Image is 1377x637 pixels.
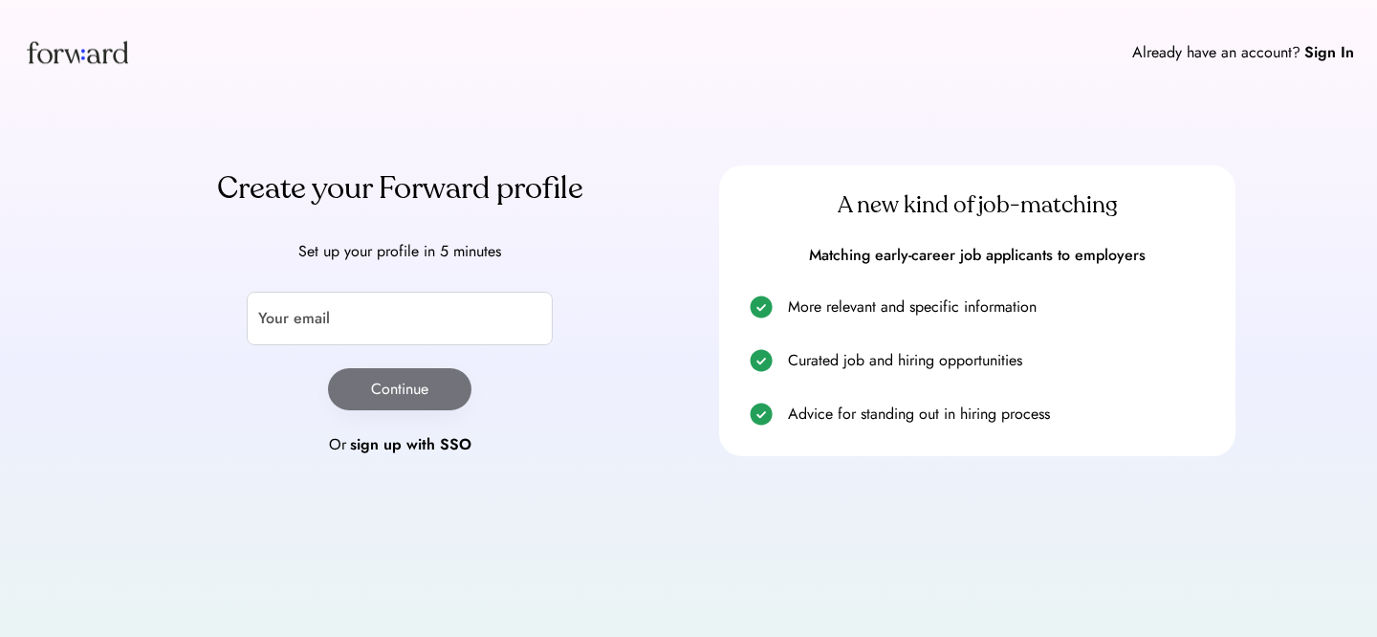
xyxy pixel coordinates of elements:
[328,368,471,410] button: Continue
[329,433,346,456] div: Or
[1304,41,1354,64] div: Sign In
[350,433,471,456] div: sign up with SSO
[142,165,658,211] div: Create your Forward profile
[750,349,773,372] img: check.svg
[750,403,773,426] img: check.svg
[142,240,658,263] div: Set up your profile in 5 minutes
[750,296,773,318] img: check.svg
[742,245,1213,266] div: Matching early-career job applicants to employers
[23,23,132,81] img: Forward logo
[788,349,1213,372] div: Curated job and hiring opportunities
[742,190,1213,221] div: A new kind of job-matching
[788,403,1213,426] div: Advice for standing out in hiring process
[788,296,1213,318] div: More relevant and specific information
[1132,41,1300,64] div: Already have an account?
